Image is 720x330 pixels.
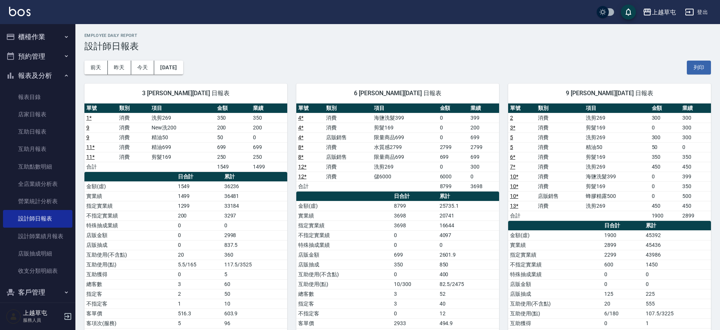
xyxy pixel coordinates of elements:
[536,132,584,142] td: 消費
[372,123,438,132] td: 剪髮169
[392,309,437,318] td: 0
[3,106,72,123] a: 店家日報表
[508,103,536,113] th: 單號
[392,192,437,201] th: 日合計
[680,211,711,221] td: 2899
[687,61,711,75] button: 列印
[392,299,437,309] td: 3
[296,103,324,113] th: 單號
[438,152,469,162] td: 699
[296,279,392,289] td: 互助使用(點)
[222,191,287,201] td: 36481
[644,299,711,309] td: 555
[438,172,469,181] td: 6000
[510,144,513,150] a: 5
[438,113,469,123] td: 0
[176,269,222,279] td: 0
[176,299,222,309] td: 1
[517,90,702,97] span: 9 [PERSON_NAME][DATE] 日報表
[3,283,72,302] button: 客戶管理
[3,262,72,280] a: 收支分類明細表
[680,162,711,172] td: 450
[469,152,499,162] td: 699
[296,250,392,260] td: 店販金額
[644,269,711,279] td: 0
[680,201,711,211] td: 450
[3,123,72,140] a: 互助日報表
[222,289,287,299] td: 50
[150,103,215,113] th: 項目
[536,191,584,201] td: 店販銷售
[392,201,437,211] td: 8799
[296,221,392,230] td: 指定實業績
[584,201,650,211] td: 洗剪269
[84,162,117,172] td: 合計
[584,152,650,162] td: 剪髮169
[680,172,711,181] td: 399
[438,181,469,191] td: 8799
[652,8,676,17] div: 上越草屯
[392,230,437,240] td: 0
[215,113,251,123] td: 350
[117,132,150,142] td: 消費
[84,191,176,201] td: 實業績
[438,260,499,269] td: 850
[215,152,251,162] td: 250
[251,152,287,162] td: 250
[536,152,584,162] td: 消費
[508,309,602,318] td: 互助使用(點)
[644,260,711,269] td: 1450
[176,260,222,269] td: 5.5/165
[84,41,711,52] h3: 設計師日報表
[584,123,650,132] td: 剪髮169
[251,162,287,172] td: 1499
[372,132,438,142] td: 限量商品699
[510,115,513,121] a: 2
[508,260,602,269] td: 不指定實業績
[508,269,602,279] td: 特殊抽成業績
[84,61,108,75] button: 前天
[392,289,437,299] td: 3
[438,250,499,260] td: 2601.9
[86,134,89,140] a: 9
[650,191,680,201] td: 0
[438,318,499,328] td: 494.9
[222,221,287,230] td: 0
[117,123,150,132] td: 消費
[469,103,499,113] th: 業績
[536,103,584,113] th: 類別
[536,123,584,132] td: 消費
[222,269,287,279] td: 5
[508,103,711,221] table: a dense table
[296,309,392,318] td: 不指定客
[392,211,437,221] td: 3698
[86,125,89,131] a: 9
[508,230,602,240] td: 金額(虛)
[84,289,176,299] td: 指定客
[296,299,392,309] td: 指定客
[438,142,469,152] td: 2799
[176,211,222,221] td: 200
[469,181,499,191] td: 3698
[154,61,183,75] button: [DATE]
[644,289,711,299] td: 225
[84,318,176,328] td: 客項次(服務)
[438,240,499,250] td: 0
[644,221,711,231] th: 累計
[680,152,711,162] td: 350
[536,142,584,152] td: 消費
[438,230,499,240] td: 4097
[469,172,499,181] td: 0
[650,152,680,162] td: 350
[640,5,679,20] button: 上越草屯
[508,299,602,309] td: 互助使用(不含點)
[222,299,287,309] td: 10
[438,123,469,132] td: 0
[372,103,438,113] th: 項目
[222,250,287,260] td: 360
[644,309,711,318] td: 107.5/3225
[296,269,392,279] td: 互助使用(不含點)
[84,33,711,38] h2: Employee Daily Report
[650,123,680,132] td: 0
[372,142,438,152] td: 水質感2799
